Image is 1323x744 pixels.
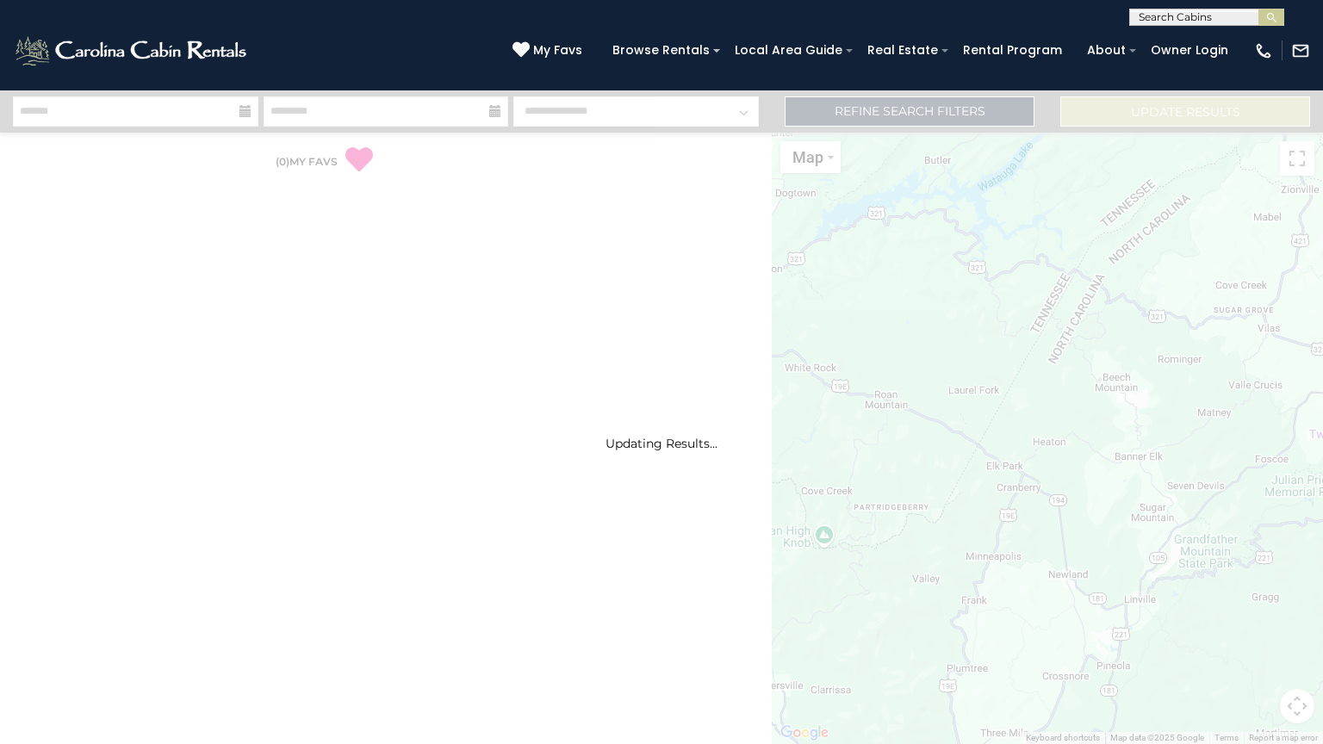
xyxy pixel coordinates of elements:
a: Browse Rentals [604,37,718,64]
a: Rental Program [954,37,1071,64]
a: Real Estate [859,37,947,64]
a: Owner Login [1142,37,1237,64]
img: mail-regular-white.png [1291,41,1310,60]
img: phone-regular-white.png [1254,41,1273,60]
span: My Favs [533,41,582,59]
a: My Favs [512,41,587,60]
a: About [1078,37,1134,64]
img: White-1-2.png [13,34,252,68]
a: Local Area Guide [726,37,851,64]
